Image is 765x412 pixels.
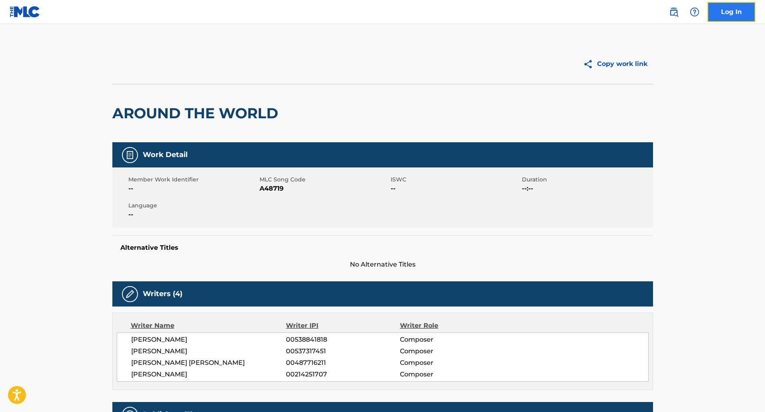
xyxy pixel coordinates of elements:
[112,104,282,122] h2: AROUND THE WORLD
[391,184,520,193] span: --
[131,358,286,368] span: [PERSON_NAME] [PERSON_NAME]
[128,184,258,193] span: --
[128,175,258,184] span: Member Work Identifier
[112,260,653,269] span: No Alternative Titles
[286,321,400,330] div: Writer IPI
[400,335,503,344] span: Composer
[400,370,503,379] span: Composer
[143,289,182,299] h5: Writers (4)
[260,175,389,184] span: MLC Song Code
[131,370,286,379] span: [PERSON_NAME]
[125,289,135,299] img: Writers
[131,321,286,330] div: Writer Name
[522,175,651,184] span: Duration
[400,358,503,368] span: Composer
[286,346,399,356] span: 00537317451
[128,201,258,210] span: Language
[400,346,503,356] span: Composer
[666,4,682,20] a: Public Search
[391,175,520,184] span: ISWC
[669,7,679,17] img: search
[125,150,135,160] img: Work Detail
[583,59,597,69] img: Copy work link
[522,184,651,193] span: --:--
[687,4,703,20] div: Help
[286,335,399,344] span: 00538841818
[577,54,653,74] button: Copy work link
[131,335,286,344] span: [PERSON_NAME]
[131,346,286,356] span: [PERSON_NAME]
[10,6,40,18] img: MLC Logo
[286,370,399,379] span: 00214251707
[128,210,258,219] span: --
[286,358,399,368] span: 00487716211
[143,150,188,159] h5: Work Detail
[690,7,699,17] img: help
[260,184,389,193] span: A48719
[400,321,503,330] div: Writer Role
[707,2,755,22] a: Log In
[120,244,645,252] h5: Alternative Titles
